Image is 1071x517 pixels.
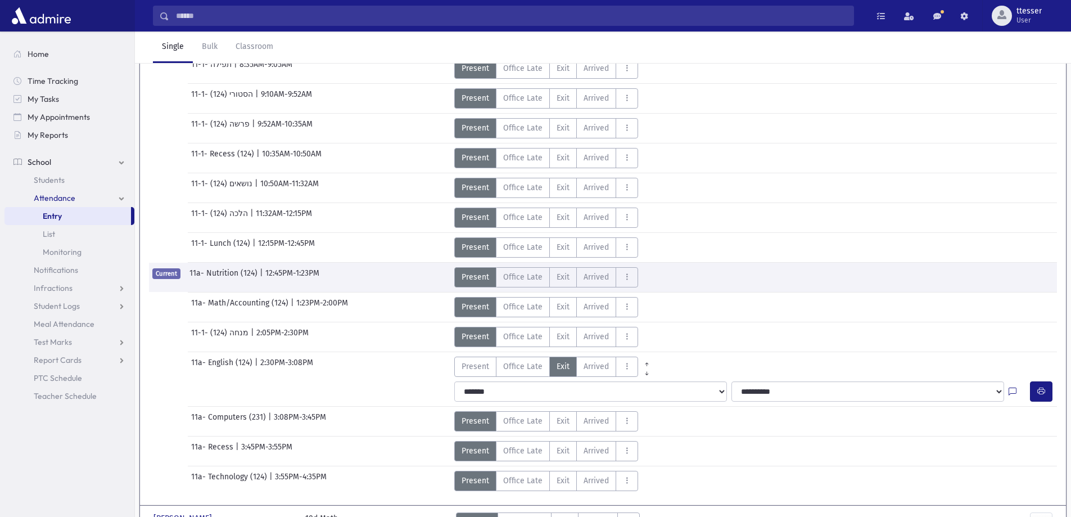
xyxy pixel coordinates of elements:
[462,62,489,74] span: Present
[34,319,94,329] span: Meal Attendance
[291,297,296,317] span: |
[462,415,489,427] span: Present
[255,357,260,377] span: |
[454,441,638,461] div: AttTypes
[34,337,72,347] span: Test Marks
[584,475,609,487] span: Arrived
[28,157,51,167] span: School
[9,5,74,27] img: AdmirePro
[191,59,234,79] span: 11-1- תפילה
[268,411,274,431] span: |
[557,415,570,427] span: Exit
[43,229,55,239] span: List
[189,267,260,287] span: 11a- Nutrition (124)
[4,207,131,225] a: Entry
[454,237,638,258] div: AttTypes
[4,297,134,315] a: Student Logs
[34,193,75,203] span: Attendance
[454,471,638,491] div: AttTypes
[557,92,570,104] span: Exit
[34,301,80,311] span: Student Logs
[557,62,570,74] span: Exit
[257,118,313,138] span: 9:52AM-10:35AM
[638,366,656,375] a: All Later
[4,108,134,126] a: My Appointments
[503,475,543,487] span: Office Late
[34,391,97,401] span: Teacher Schedule
[462,212,489,223] span: Present
[191,178,255,198] span: 11-1- נושאים (124)
[239,59,292,79] span: 8:35AM-9:05AM
[462,301,489,313] span: Present
[4,189,134,207] a: Attendance
[462,122,489,134] span: Present
[503,122,543,134] span: Office Late
[250,208,256,228] span: |
[262,148,322,168] span: 10:35AM-10:50AM
[191,237,252,258] span: 11-1- Lunch (124)
[4,72,134,90] a: Time Tracking
[503,271,543,283] span: Office Late
[462,241,489,253] span: Present
[584,331,609,343] span: Arrived
[1016,16,1042,25] span: User
[454,357,656,377] div: AttTypes
[43,211,62,221] span: Entry
[256,208,312,228] span: 11:32AM-12:15PM
[454,208,638,228] div: AttTypes
[191,411,268,431] span: 11a- Computers (231)
[4,45,134,63] a: Home
[265,267,319,287] span: 12:45PM-1:23PM
[584,92,609,104] span: Arrived
[169,6,853,26] input: Search
[454,297,638,317] div: AttTypes
[584,271,609,283] span: Arrived
[454,178,638,198] div: AttTypes
[4,369,134,387] a: PTC Schedule
[236,441,241,461] span: |
[258,237,315,258] span: 12:15PM-12:45PM
[584,301,609,313] span: Arrived
[34,355,82,365] span: Report Cards
[503,331,543,343] span: Office Late
[191,471,269,491] span: 11a- Technology (124)
[557,301,570,313] span: Exit
[4,243,134,261] a: Monitoring
[274,411,326,431] span: 3:08PM-3:45PM
[28,112,90,122] span: My Appointments
[503,361,543,372] span: Office Late
[4,315,134,333] a: Meal Attendance
[4,126,134,144] a: My Reports
[296,297,348,317] span: 1:23PM-2:00PM
[584,62,609,74] span: Arrived
[34,283,73,293] span: Infractions
[1016,7,1042,16] span: ttesser
[557,212,570,223] span: Exit
[255,88,261,109] span: |
[503,445,543,457] span: Office Late
[28,49,49,59] span: Home
[269,471,275,491] span: |
[462,331,489,343] span: Present
[227,32,282,63] a: Classroom
[191,327,251,347] span: 11-1- מנחה (124)
[584,445,609,457] span: Arrived
[191,208,250,228] span: 11-1- הלכה (124)
[454,411,638,431] div: AttTypes
[234,59,239,79] span: |
[153,32,193,63] a: Single
[261,88,312,109] span: 9:10AM-9:52AM
[462,92,489,104] span: Present
[4,90,134,108] a: My Tasks
[252,237,258,258] span: |
[454,327,638,347] div: AttTypes
[28,94,59,104] span: My Tasks
[557,445,570,457] span: Exit
[152,268,180,279] span: Current
[584,361,609,372] span: Arrived
[260,267,265,287] span: |
[462,475,489,487] span: Present
[638,357,656,366] a: All Prior
[503,182,543,194] span: Office Late
[462,361,489,372] span: Present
